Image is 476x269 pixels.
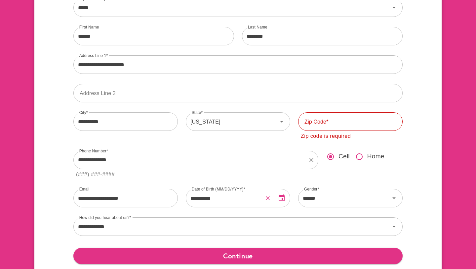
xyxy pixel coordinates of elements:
div: Zip code is required [301,132,351,141]
span: Cell [338,152,350,161]
div: (###) ###-#### [76,170,115,179]
span: Home [367,152,384,161]
svg: Icon [390,223,398,231]
button: Continue [73,248,403,264]
svg: Icon [390,4,398,12]
span: Continue [79,250,397,262]
svg: Icon [278,118,286,126]
button: Clear [263,194,272,202]
button: Open Date Picker [274,190,290,206]
svg: Icon [390,194,398,202]
div: [US_STATE] [186,112,278,131]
